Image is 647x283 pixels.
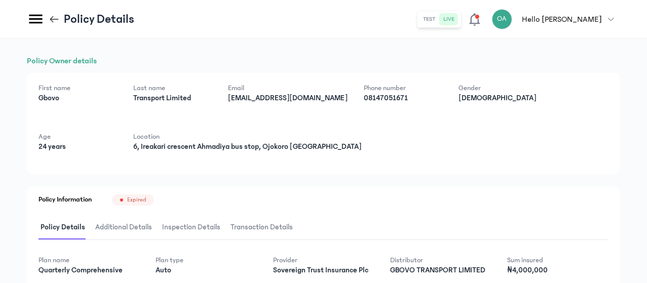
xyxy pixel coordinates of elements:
button: test [420,13,440,25]
span: Transaction Details [229,216,295,239]
span: Policy Details [39,216,87,239]
p: Age [39,132,117,142]
p: Distributor [390,255,491,265]
p: Sovereign Trust Insurance Plc [273,265,374,275]
h1: Policy Owner details [27,55,620,67]
p: [DEMOGRAPHIC_DATA] [459,93,537,103]
p: 6, Ireakari crescent Ahmadiya bus stop, Ojokoro [GEOGRAPHIC_DATA] [133,142,362,152]
p: Policy Details [64,11,134,27]
button: OAHello [PERSON_NAME] [492,9,620,29]
p: Provider [273,255,374,265]
span: Inspection Details [160,216,222,239]
p: 24 years [39,142,117,152]
p: Gender [459,83,537,93]
p: First name [39,83,117,93]
button: Additional Details [93,216,160,239]
span: Expired [127,196,146,204]
button: live [440,13,459,25]
p: Transport Limited [133,93,212,103]
p: Email [228,83,348,93]
p: Phone number [364,83,442,93]
span: Additional Details [93,216,154,239]
p: Last name [133,83,212,93]
p: Location [133,132,362,142]
h1: Policy Information [39,194,92,206]
button: Inspection Details [160,216,229,239]
p: Plan name [39,255,139,265]
p: Gbovo [39,93,117,103]
p: ₦4,000,000 [508,265,608,275]
p: 08147051671 [364,93,442,103]
p: Plan type [156,255,256,265]
p: Sum insured [508,255,608,265]
button: Policy Details [39,216,93,239]
p: [EMAIL_ADDRESS][DOMAIN_NAME] [228,93,348,103]
p: Quarterly Comprehensive [39,265,139,275]
button: Transaction Details [229,216,301,239]
div: OA [492,9,512,29]
p: Hello [PERSON_NAME] [522,13,602,25]
p: GBOVO TRANSPORT LIMITED [390,265,491,275]
p: Auto [156,265,256,275]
